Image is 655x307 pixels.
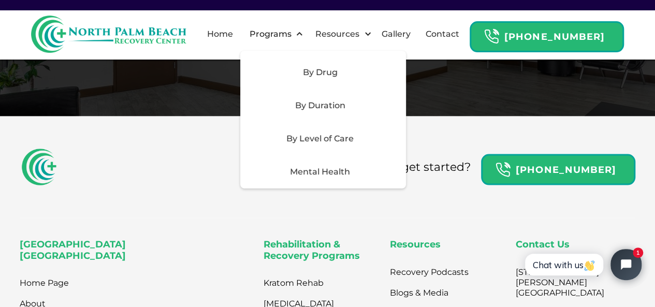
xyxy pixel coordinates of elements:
strong: Rehabilitation & Recovery Programs [264,238,360,261]
strong: [PHONE_NUMBER] [504,31,605,42]
a: Contact [419,18,465,51]
img: Header Calendar Icons [484,28,499,45]
div: Resources [312,28,361,40]
div: By Drug [240,56,406,89]
div: By Drug [246,66,394,79]
div: Programs [240,18,306,51]
iframe: Tidio Chat [514,240,650,289]
strong: Resources [390,238,441,250]
div: Mental Health [240,155,406,188]
a: [STREET_ADDRESS][PERSON_NAME][GEOGRAPHIC_DATA] [516,261,604,303]
div: By Duration [240,89,406,122]
a: Header Calendar Icons[PHONE_NUMBER] [481,149,635,185]
a: Gallery [375,18,417,51]
div: Mental Health [246,166,394,178]
div: Ready to get started? [347,159,471,175]
strong: [GEOGRAPHIC_DATA] [GEOGRAPHIC_DATA] [20,238,126,261]
a: Home Page [20,272,69,293]
div: By Level of Care [240,122,406,155]
div: By Level of Care [246,133,394,145]
div: Resources [306,18,374,51]
strong: Contact Us [516,238,570,250]
a: Kratom Rehab [264,272,351,293]
img: Header Calendar Icons [495,162,511,178]
strong: [PHONE_NUMBER] [516,164,616,175]
nav: Programs [240,51,406,188]
a: Recovery Podcasts [390,261,469,282]
div: By Duration [246,99,394,112]
a: Home [201,18,239,51]
a: Header Calendar Icons[PHONE_NUMBER] [470,16,624,52]
div: Programs [246,28,294,40]
a: Blogs & Media [390,282,448,303]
